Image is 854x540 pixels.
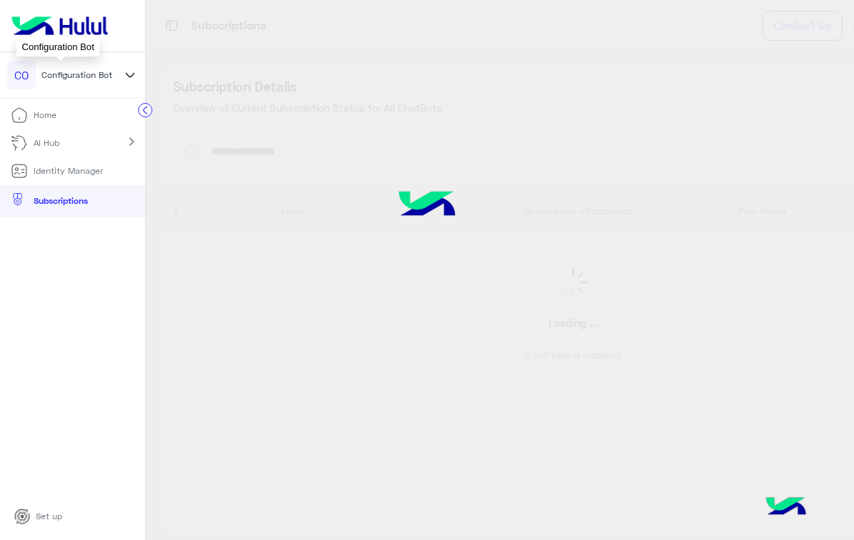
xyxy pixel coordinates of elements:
[34,165,103,177] p: Identity Manager
[372,170,481,242] img: hulul-logo.png
[36,510,62,523] p: Set up
[123,133,140,150] mat-icon: chevron_right
[761,483,811,533] img: hulul-logo.png
[3,503,74,531] a: Set up
[34,109,57,122] p: Home
[6,11,114,41] img: Logo
[34,195,88,207] p: Subscriptions
[7,61,36,89] div: CO
[41,69,112,82] span: Configuration Bot
[34,137,59,149] p: AI Hub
